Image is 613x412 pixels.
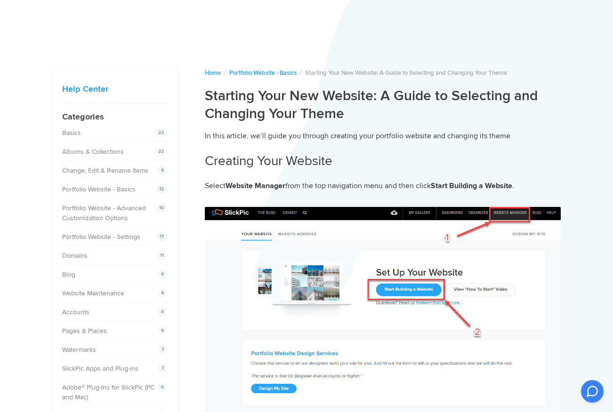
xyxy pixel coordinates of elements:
[229,69,297,77] a: Portfolio Website - Basics
[156,232,167,241] span: 17
[156,203,167,213] span: 10
[62,84,108,94] a: Help Center
[62,111,169,123] h4: Categories
[155,147,167,156] span: 22
[62,308,89,316] a: Accounts
[158,288,167,298] span: 4
[157,251,167,260] span: 11
[62,185,136,193] a: Portfolio Website - Basics
[158,382,167,392] span: 6
[205,69,221,77] a: Home
[158,364,167,373] span: 7
[62,383,154,401] a: Adobe® Plug-Ins for SlickPic (PC and Mac)
[62,166,148,174] a: Change, Edit & Rename Items
[62,129,81,137] a: Basics
[62,270,75,278] a: Blog
[158,307,167,317] span: 8
[62,289,124,297] a: Website Maintenance
[205,180,561,192] p: Select from the top navigation menu and then click .
[305,69,507,77] span: Starting Your New Website: A Guide to Selecting and Changing Your Theme
[226,181,285,190] strong: Website Manager
[158,166,167,175] span: 9
[158,345,167,354] span: 7
[62,252,88,260] a: Domains
[224,69,226,77] span: /
[205,130,561,143] p: In this article, we’ll guide you through creating your portfolio website and changing its theme
[431,181,512,190] strong: Start Building a Website
[205,87,561,122] h1: Starting Your New Website: A Guide to Selecting and Changing Your Theme
[158,269,167,279] span: 4
[158,326,167,335] span: 8
[62,346,96,354] a: Watermarks
[62,364,138,372] a: SlickPic Apps and Plug-ins
[62,204,146,222] a: Portfolio Website - Advanced Customization Options
[62,148,124,156] a: Albums & Collections
[205,152,561,170] h2: Creating Your Website
[62,327,107,335] a: Pages & Places
[62,233,140,241] a: Portfolio Website - Settings
[300,69,302,77] span: /
[156,184,167,194] span: 12
[155,128,167,137] span: 22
